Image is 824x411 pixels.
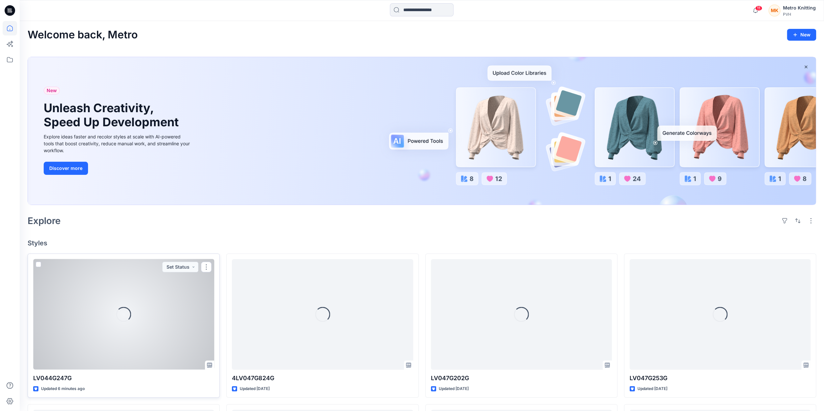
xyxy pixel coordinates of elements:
[28,216,61,226] h2: Explore
[439,385,469,392] p: Updated [DATE]
[44,133,191,154] div: Explore ideas faster and recolor styles at scale with AI-powered tools that boost creativity, red...
[630,374,811,383] p: LV047G253G
[44,162,191,175] a: Discover more
[232,374,413,383] p: 4LV047G824G
[768,5,780,16] div: MK
[28,239,816,247] h4: Styles
[44,101,182,129] h1: Unleash Creativity, Speed Up Development
[28,29,138,41] h2: Welcome back, Metro
[431,374,612,383] p: LV047G202G
[33,374,214,383] p: LV044G247G
[755,6,762,11] span: 11
[783,4,816,12] div: Metro Knitting
[47,87,57,94] span: New
[240,385,270,392] p: Updated [DATE]
[637,385,667,392] p: Updated [DATE]
[783,12,816,17] div: PVH
[41,385,85,392] p: Updated 6 minutes ago
[787,29,816,41] button: New
[44,162,88,175] button: Discover more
